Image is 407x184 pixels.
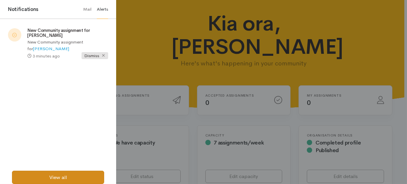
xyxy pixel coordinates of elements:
a: [PERSON_NAME] [33,46,69,51]
span: Dismiss [82,52,108,59]
h4: Notifications [8,6,38,13]
h5: New Community assignment for [PERSON_NAME] [27,28,108,38]
p: New Community assignment for [27,39,108,52]
time: 3 minutes ago [33,53,60,59]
